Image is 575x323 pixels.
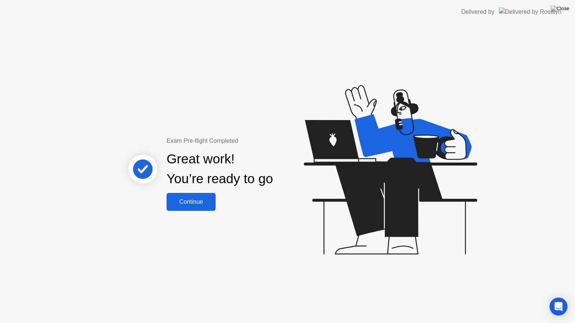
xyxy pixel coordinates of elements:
[461,7,495,16] div: Delivered by
[167,193,216,211] button: Continue
[499,7,562,16] img: Delivered by Rosalyn
[550,298,568,316] div: Open Intercom Messenger
[551,6,569,12] img: Close
[167,149,273,189] div: Great work! You’re ready to go
[169,199,213,205] div: Continue
[167,136,321,145] div: Exam Pre-flight Completed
